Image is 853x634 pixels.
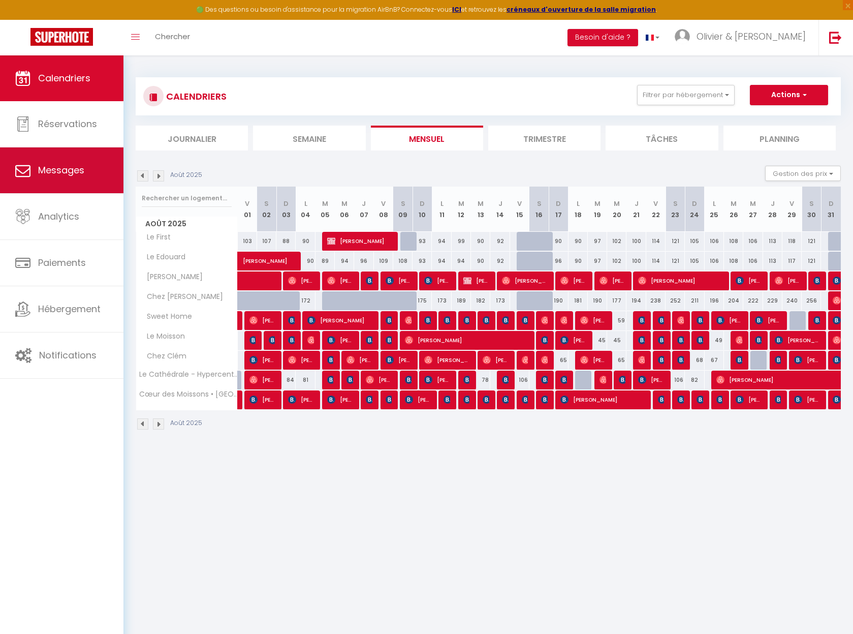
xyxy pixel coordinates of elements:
[507,5,656,14] a: créneaux d'ouverture de la salle migration
[138,271,205,283] span: [PERSON_NAME]
[170,170,202,180] p: Août 2025
[724,291,743,310] div: 204
[549,291,568,310] div: 190
[413,291,432,310] div: 175
[599,271,625,290] span: [PERSON_NAME]
[821,187,841,232] th: 31
[724,187,743,232] th: 26
[304,199,307,208] abbr: L
[245,199,249,208] abbr: V
[444,311,450,330] span: [PERSON_NAME]
[802,187,821,232] th: 30
[366,330,372,350] span: [PERSON_NAME]
[813,271,820,290] span: [PERSON_NAME]
[560,330,586,350] span: [PERSON_NAME]
[405,390,431,409] span: [PERSON_NAME]
[288,350,314,370] span: [PERSON_NAME]
[138,311,195,322] span: Sweet Home
[249,390,275,409] span: [PERSON_NAME]
[405,370,412,389] span: [PERSON_NAME]
[249,370,275,389] span: [PERSON_NAME]
[452,291,471,310] div: 189
[685,351,704,370] div: 68
[743,187,763,232] th: 27
[288,271,314,290] span: [PERSON_NAME]
[646,232,666,251] div: 114
[724,252,743,270] div: 108
[424,350,469,370] span: [PERSON_NAME]
[276,232,296,251] div: 88
[541,350,548,370] span: [PERSON_NAME] [PERSON_NAME]
[346,350,372,370] span: [PERSON_NAME]
[697,330,703,350] span: [PERSON_NAME]
[638,370,664,389] span: [PERSON_NAME]
[529,187,549,232] th: 16
[713,199,716,208] abbr: L
[315,187,335,232] th: 05
[626,291,646,310] div: 194
[541,370,548,389] span: [PERSON_NAME]
[38,72,90,84] span: Calendriers
[463,390,470,409] span: [PERSON_NAME]
[635,199,639,208] abbr: J
[238,187,257,232] th: 01
[782,187,802,232] th: 29
[452,232,471,251] div: 99
[743,252,763,270] div: 106
[809,199,814,208] abbr: S
[444,390,450,409] span: Cuisinier [PERSON_NAME]
[673,199,678,208] abbr: S
[257,187,276,232] th: 02
[607,331,626,350] div: 45
[288,390,314,409] span: [PERSON_NAME]
[685,187,704,232] th: 24
[743,291,763,310] div: 222
[658,350,665,370] span: [PERSON_NAME]
[366,390,372,409] span: [PERSON_NAME]
[588,232,607,251] div: 97
[829,199,834,208] abbr: D
[763,232,782,251] div: 113
[432,232,451,251] div: 94
[560,390,644,409] span: [PERSON_NAME]
[138,252,188,263] span: Le Edouard
[588,291,607,310] div: 190
[588,187,607,232] th: 19
[335,187,354,232] th: 06
[483,390,489,409] span: [PERSON_NAME]
[502,390,509,409] span: [PERSON_NAME]
[637,85,735,105] button: Filtrer par hébergement
[502,311,509,330] span: [PERSON_NAME]
[802,232,821,251] div: 121
[775,271,801,290] span: [PERSON_NAME]
[478,199,484,208] abbr: M
[386,271,412,290] span: [PERSON_NAME]
[327,271,353,290] span: [PERSON_NAME]
[607,252,626,270] div: 102
[490,232,510,251] div: 92
[38,210,79,223] span: Analytics
[238,252,257,271] a: [PERSON_NAME]
[626,232,646,251] div: 100
[471,291,490,310] div: 182
[490,291,510,310] div: 173
[490,187,510,232] th: 14
[307,311,372,330] span: [PERSON_NAME]
[794,390,820,409] span: [PERSON_NAME]
[276,371,296,389] div: 84
[138,390,239,398] span: Cœur des Moissons • [GEOGRAPHIC_DATA] • Parking Privé
[498,199,502,208] abbr: J
[249,330,256,350] span: [PERSON_NAME]
[549,232,568,251] div: 90
[327,330,353,350] span: [PERSON_NAME]
[607,291,626,310] div: 177
[276,187,296,232] th: 03
[614,199,620,208] abbr: M
[685,371,704,389] div: 82
[736,350,742,370] span: [PERSON_NAME]
[296,291,315,310] div: 172
[386,311,392,330] span: [PERSON_NAME]
[666,252,685,270] div: 121
[463,271,489,290] span: [PERSON_NAME]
